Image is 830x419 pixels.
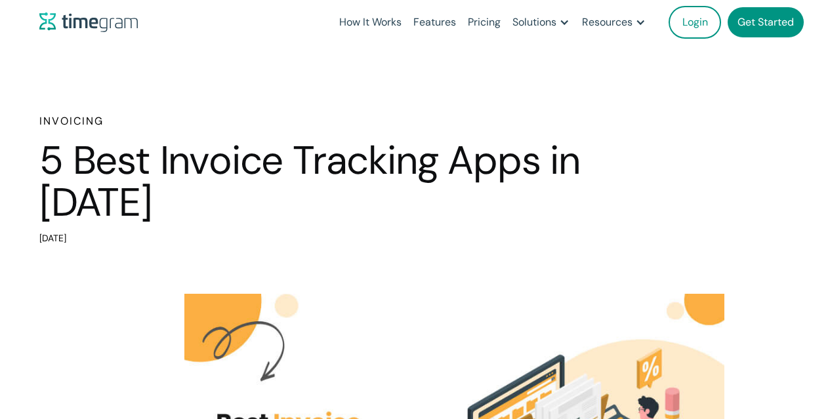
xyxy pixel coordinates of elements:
div: Resources [582,13,633,31]
div: Solutions [512,13,556,31]
div: [DATE] [39,229,591,248]
a: Get Started [728,7,804,37]
a: Login [669,6,721,39]
h1: 5 Best Invoice Tracking Apps in [DATE] [39,140,591,223]
h6: Invoicing [39,113,591,129]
